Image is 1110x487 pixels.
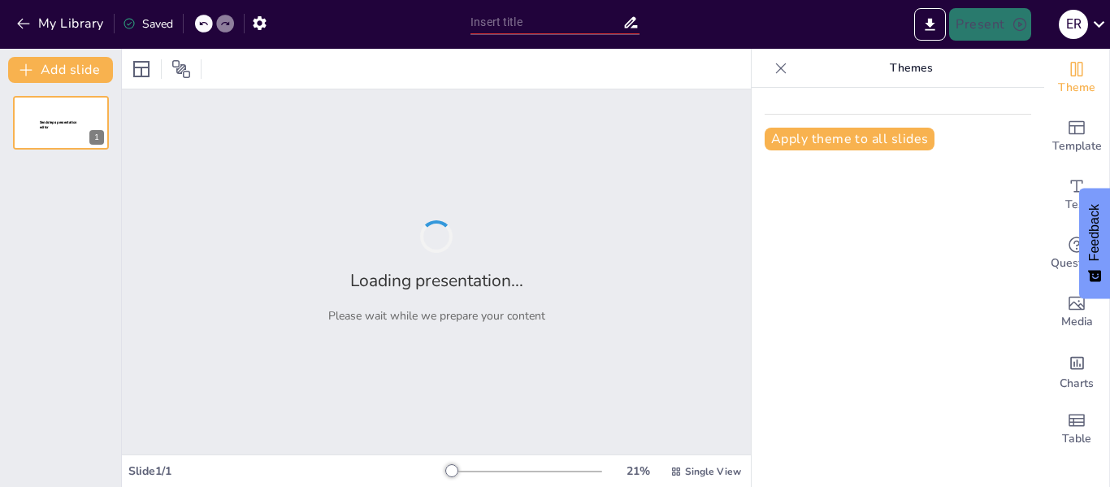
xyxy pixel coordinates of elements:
button: Apply theme to all slides [765,128,934,150]
span: Template [1052,137,1102,155]
div: 1 [89,130,104,145]
span: Feedback [1087,204,1102,261]
div: 21 % [618,463,657,479]
p: Themes [794,49,1028,88]
div: 1 [13,96,109,150]
span: Questions [1051,254,1103,272]
div: Add text boxes [1044,166,1109,224]
span: Sendsteps presentation editor [40,120,77,129]
input: Insert title [470,11,622,34]
p: Please wait while we prepare your content [328,308,545,324]
div: Add images, graphics, shapes or video [1044,283,1109,341]
span: Theme [1058,79,1095,97]
span: Position [171,59,191,79]
div: Saved [123,16,173,32]
button: Present [949,8,1030,41]
button: Export to PowerPoint [914,8,946,41]
div: e r [1059,10,1088,39]
div: Add ready made slides [1044,107,1109,166]
button: My Library [12,11,111,37]
div: Change the overall theme [1044,49,1109,107]
div: Add charts and graphs [1044,341,1109,400]
button: Feedback - Show survey [1079,188,1110,298]
span: Single View [685,465,741,478]
span: Table [1062,430,1091,448]
button: e r [1059,8,1088,41]
div: Layout [128,56,154,82]
span: Text [1065,196,1088,214]
button: Add slide [8,57,113,83]
span: Media [1061,313,1093,331]
div: Add a table [1044,400,1109,459]
div: Slide 1 / 1 [128,463,446,479]
h2: Loading presentation... [350,269,523,292]
span: Charts [1060,375,1094,393]
div: Get real-time input from your audience [1044,224,1109,283]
